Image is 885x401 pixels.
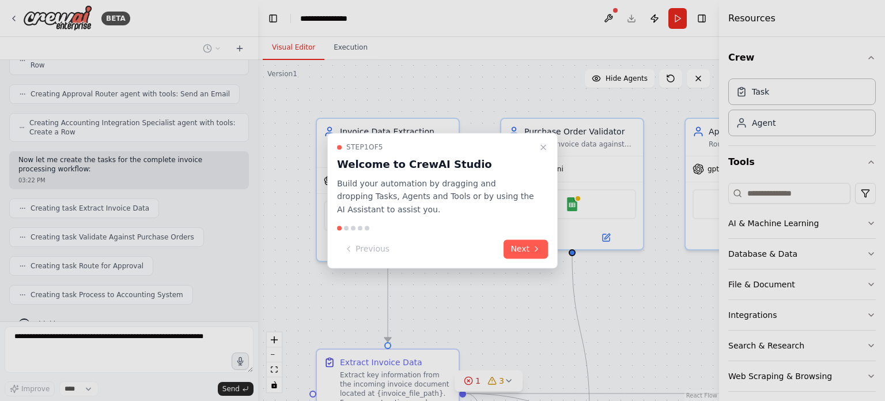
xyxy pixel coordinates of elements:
button: Next [504,239,548,258]
h3: Welcome to CrewAI Studio [337,156,534,173]
button: Close walkthrough [536,140,550,154]
span: Step 1 of 5 [346,143,383,152]
button: Previous [337,239,396,258]
button: Hide left sidebar [265,10,281,27]
p: Build your automation by dragging and dropping Tasks, Agents and Tools or by using the AI Assista... [337,177,534,216]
